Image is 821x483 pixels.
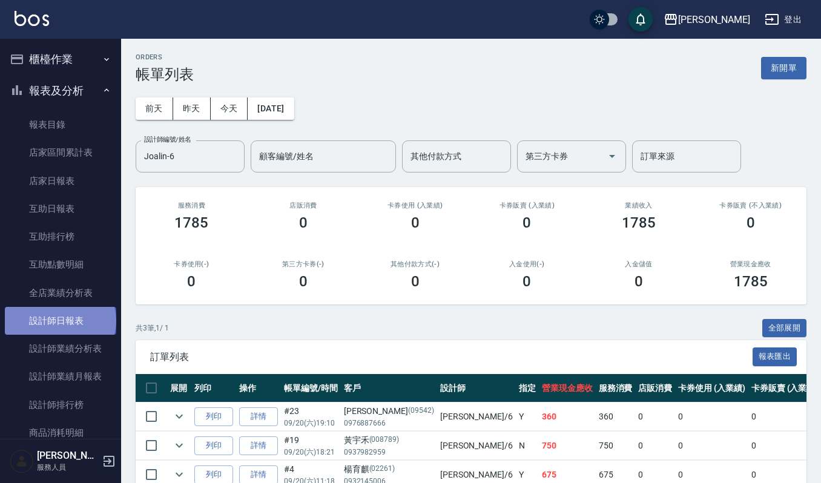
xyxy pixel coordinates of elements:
span: 訂單列表 [150,351,753,363]
p: 09/20 (六) 18:21 [284,447,338,458]
th: 指定 [516,374,539,402]
button: [DATE] [248,97,294,120]
td: [PERSON_NAME] /6 [437,402,516,431]
td: 750 [596,432,636,460]
button: 昨天 [173,97,211,120]
h3: 1785 [622,214,656,231]
p: 0976887666 [344,418,434,429]
a: 設計師業績月報表 [5,363,116,390]
h2: 營業現金應收 [709,260,792,268]
p: 09/20 (六) 19:10 [284,418,338,429]
button: Open [602,146,622,166]
button: 登出 [760,8,806,31]
a: 設計師業績分析表 [5,335,116,363]
img: Person [10,449,34,473]
button: 列印 [194,436,233,455]
h2: 入金儲值 [598,260,681,268]
th: 營業現金應收 [539,374,596,402]
th: 展開 [167,374,191,402]
a: 商品消耗明細 [5,419,116,447]
h3: 0 [299,273,308,290]
h2: 卡券販賣 (不入業績) [709,202,792,209]
button: 前天 [136,97,173,120]
h3: 0 [299,214,308,231]
h3: 1785 [734,273,768,290]
td: 0 [635,432,675,460]
h2: 第三方卡券(-) [262,260,345,268]
h3: 0 [635,273,643,290]
h3: 1785 [174,214,208,231]
p: (09542) [408,405,434,418]
h3: 帳單列表 [136,66,194,83]
h2: 入金使用(-) [486,260,569,268]
td: 750 [539,432,596,460]
th: 列印 [191,374,236,402]
td: 0 [675,432,748,460]
button: 報表匯出 [753,347,797,366]
th: 客戶 [341,374,437,402]
h2: 卡券使用 (入業績) [374,202,457,209]
a: 詳情 [239,436,278,455]
a: 互助日報表 [5,195,116,223]
p: 0937982959 [344,447,434,458]
td: Y [516,402,539,431]
button: expand row [170,436,188,455]
h3: 0 [187,273,196,290]
h2: 卡券使用(-) [150,260,233,268]
button: 新開單 [761,57,806,79]
td: #19 [281,432,341,460]
h3: 0 [523,273,531,290]
a: 新開單 [761,62,806,73]
img: Logo [15,11,49,26]
h2: 業績收入 [598,202,681,209]
a: 詳情 [239,407,278,426]
th: 設計師 [437,374,516,402]
a: 互助排行榜 [5,223,116,251]
a: 設計師排行榜 [5,391,116,419]
h2: 其他付款方式(-) [374,260,457,268]
th: 卡券使用 (入業績) [675,374,748,402]
h3: 0 [523,214,531,231]
button: expand row [170,407,188,425]
a: 店家區間累計表 [5,139,116,166]
a: 報表目錄 [5,111,116,139]
td: 360 [539,402,596,431]
h5: [PERSON_NAME] [37,450,99,462]
div: 楊育麒 [344,463,434,476]
th: 店販消費 [635,374,675,402]
h2: 卡券販賣 (入業績) [486,202,569,209]
h2: ORDERS [136,53,194,61]
h3: 0 [747,214,755,231]
button: 櫃檯作業 [5,44,116,75]
th: 操作 [236,374,281,402]
button: 列印 [194,407,233,426]
div: [PERSON_NAME] [678,12,750,27]
td: #23 [281,402,341,431]
button: 全部展開 [762,319,807,338]
a: 互助點數明細 [5,251,116,278]
h3: 服務消費 [150,202,233,209]
p: 服務人員 [37,462,99,473]
p: 共 3 筆, 1 / 1 [136,323,169,333]
button: [PERSON_NAME] [659,7,755,32]
h3: 0 [411,273,420,290]
h2: 店販消費 [262,202,345,209]
td: [PERSON_NAME] /6 [437,432,516,460]
a: 全店業績分析表 [5,279,116,307]
label: 設計師編號/姓名 [144,135,191,144]
h3: 0 [411,214,420,231]
button: 今天 [211,97,248,120]
td: 0 [635,402,675,431]
p: (008789) [369,434,400,447]
td: 360 [596,402,636,431]
button: save [628,7,653,31]
td: N [516,432,539,460]
td: 0 [675,402,748,431]
div: 黃宇禾 [344,434,434,447]
div: [PERSON_NAME] [344,405,434,418]
p: (02261) [369,463,395,476]
a: 報表匯出 [753,350,797,362]
th: 服務消費 [596,374,636,402]
button: 報表及分析 [5,75,116,107]
a: 設計師日報表 [5,307,116,335]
